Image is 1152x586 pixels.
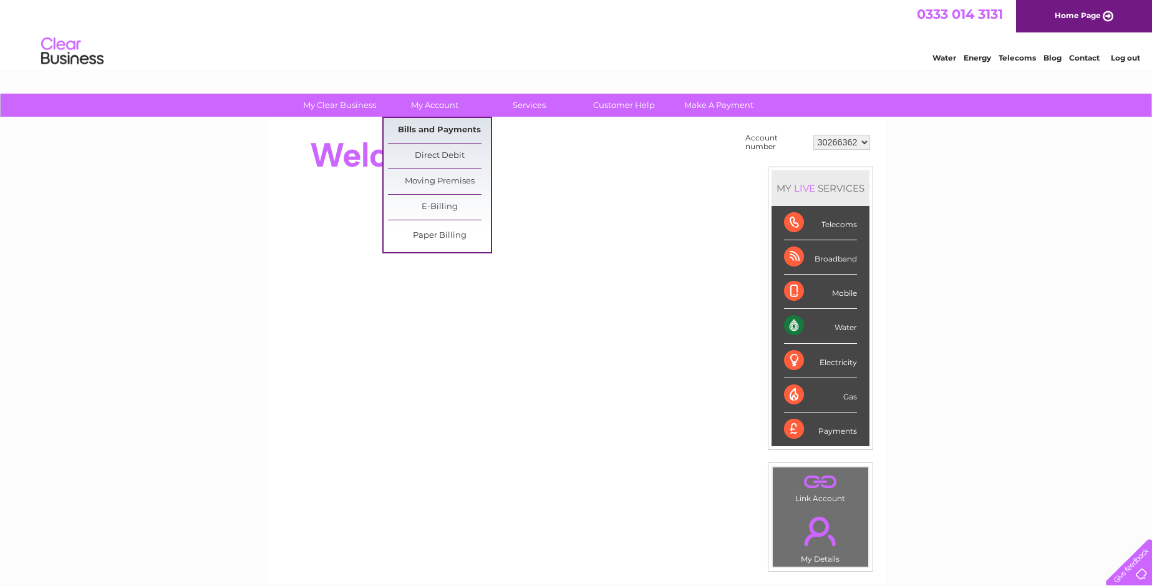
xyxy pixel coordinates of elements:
[999,53,1036,62] a: Telecoms
[772,467,869,506] td: Link Account
[388,144,491,168] a: Direct Debit
[573,94,675,117] a: Customer Help
[772,170,869,206] div: MY SERVICES
[388,118,491,143] a: Bills and Payments
[917,6,1003,22] a: 0333 014 3131
[1111,53,1140,62] a: Log out
[478,94,581,117] a: Services
[791,182,818,194] div: LIVE
[388,195,491,220] a: E-Billing
[667,94,770,117] a: Make A Payment
[388,169,491,194] a: Moving Premises
[784,206,857,240] div: Telecoms
[776,471,865,492] a: .
[964,53,991,62] a: Energy
[784,378,857,413] div: Gas
[776,509,865,553] a: .
[932,53,956,62] a: Water
[288,94,391,117] a: My Clear Business
[784,240,857,275] div: Broadband
[784,413,857,446] div: Payments
[1043,53,1062,62] a: Blog
[784,344,857,378] div: Electricity
[772,506,869,567] td: My Details
[784,275,857,309] div: Mobile
[742,130,810,154] td: Account number
[383,94,486,117] a: My Account
[784,309,857,343] div: Water
[282,7,871,61] div: Clear Business is a trading name of Verastar Limited (registered in [GEOGRAPHIC_DATA] No. 3667643...
[41,32,104,71] img: logo.png
[1069,53,1100,62] a: Contact
[388,223,491,248] a: Paper Billing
